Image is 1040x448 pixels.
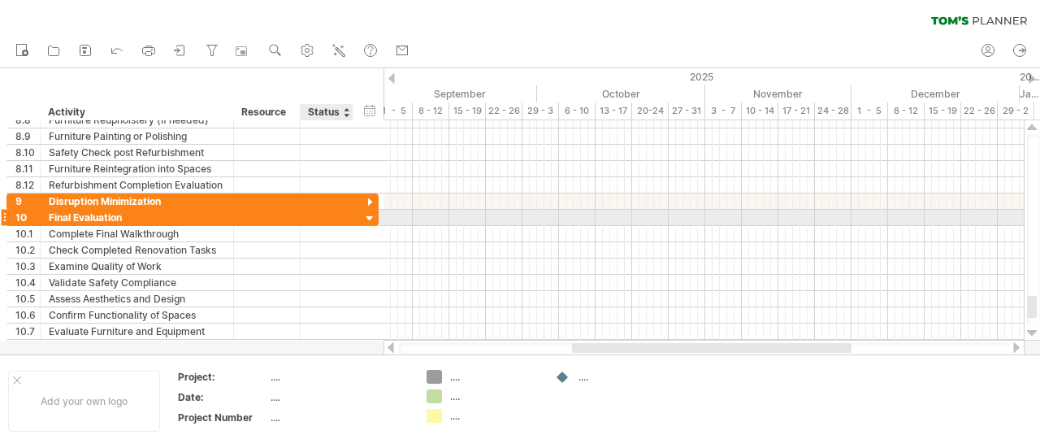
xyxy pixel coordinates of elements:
div: .... [450,389,539,403]
div: Check Completed Renovation Tasks [49,242,225,258]
div: 10 [15,210,40,225]
div: Assess Aesthetics and Design [49,291,225,307]
div: 3 - 7 [705,102,742,120]
div: 10.4 [15,275,40,290]
div: Examine Quality of Work [49,259,225,274]
div: Furniture Painting or Polishing [49,128,225,144]
div: 8.11 [15,161,40,176]
div: December 2025 [851,85,1020,102]
div: Safety Check post Refurbishment [49,145,225,160]
div: 29 - 3 [522,102,559,120]
div: 15 - 19 [925,102,961,120]
div: .... [578,370,667,384]
div: 8.10 [15,145,40,160]
div: 20-24 [632,102,669,120]
div: Validate Safety Compliance [49,275,225,290]
div: Refurbishment Completion Evaluation [49,177,225,193]
div: 22 - 26 [486,102,522,120]
div: Status [308,104,344,120]
div: Disruption Minimization [49,194,225,209]
div: 24 - 28 [815,102,851,120]
div: 6 - 10 [559,102,596,120]
div: Confirm Functionality of Spaces [49,307,225,323]
div: Review Budget and Timeline Adherence [49,340,225,355]
div: 15 - 19 [449,102,486,120]
div: 13 - 17 [596,102,632,120]
div: 8.9 [15,128,40,144]
div: November 2025 [705,85,851,102]
div: Add your own logo [8,371,160,432]
div: 10.5 [15,291,40,307]
div: Complete Final Walkthrough [49,226,225,241]
div: Project: [178,370,267,384]
div: Final Evaluation [49,210,225,225]
div: September 2025 [376,85,537,102]
div: 1 - 5 [376,102,413,120]
div: 17 - 21 [778,102,815,120]
div: 10.6 [15,307,40,323]
div: 1 - 5 [851,102,888,120]
div: Date: [178,390,267,404]
div: 10.8 [15,340,40,355]
div: Furniture Reintegration into Spaces [49,161,225,176]
div: 10 - 14 [742,102,778,120]
div: Project Number [178,411,267,424]
div: Activity [48,104,224,120]
div: 27 - 31 [669,102,705,120]
div: Resource [241,104,291,120]
div: .... [450,370,539,384]
div: 8 - 12 [413,102,449,120]
div: October 2025 [537,85,705,102]
div: 29 - 2 [998,102,1034,120]
div: 10.3 [15,259,40,274]
div: 10.1 [15,226,40,241]
div: .... [450,409,539,423]
div: Evaluate Furniture and Equipment [49,324,225,339]
div: .... [271,411,407,424]
div: 8.12 [15,177,40,193]
div: 9 [15,194,40,209]
div: .... [271,370,407,384]
div: 10.7 [15,324,40,339]
div: 10.2 [15,242,40,258]
div: .... [271,390,407,404]
div: 8 - 12 [888,102,925,120]
div: 22 - 26 [961,102,998,120]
